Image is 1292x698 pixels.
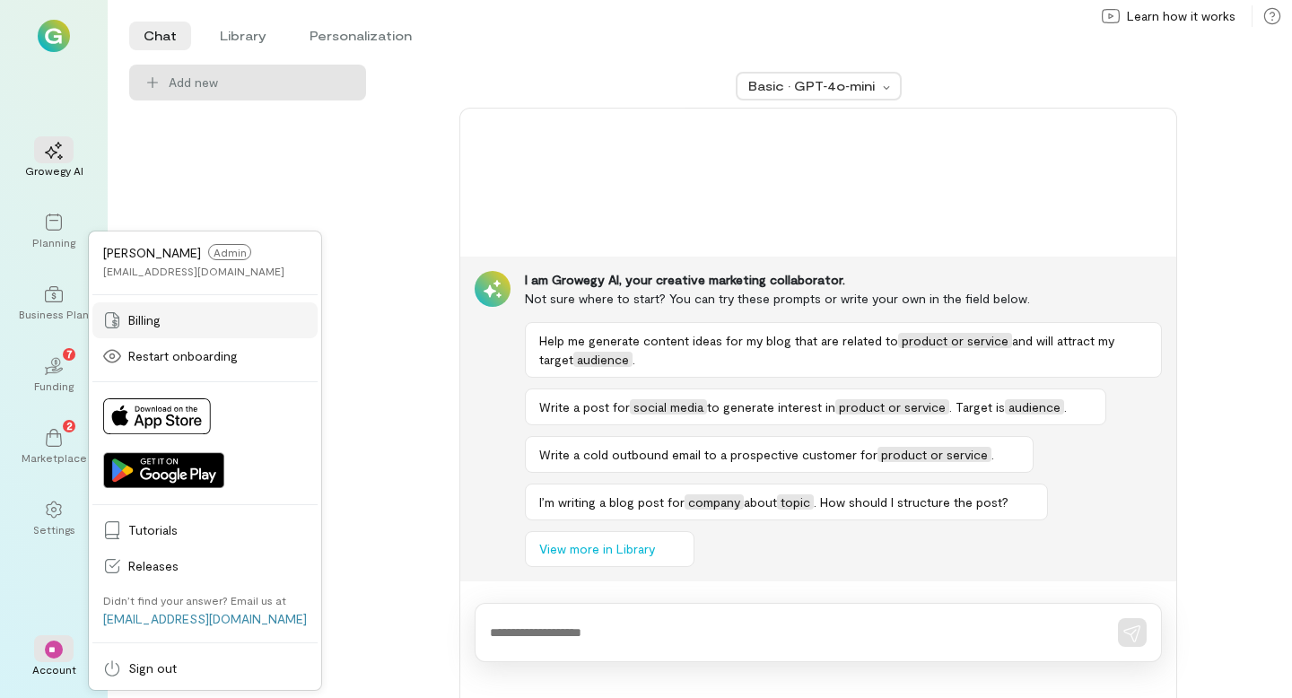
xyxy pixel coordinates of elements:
span: product or service [835,399,949,414]
span: 7 [66,345,73,362]
span: to generate interest in [707,399,835,414]
li: Personalization [295,22,426,50]
img: Get it on Google Play [103,452,224,488]
a: Restart onboarding [92,338,318,374]
span: Write a post for [539,399,630,414]
button: Help me generate content ideas for my blog that are related toproduct or serviceand will attract ... [525,322,1162,378]
span: [PERSON_NAME] [103,245,201,260]
div: Funding [34,379,74,393]
a: Billing [92,302,318,338]
span: product or service [877,447,991,462]
span: Restart onboarding [128,347,307,365]
span: company [685,494,744,510]
span: Add new [169,74,352,92]
div: I am Growegy AI, your creative marketing collaborator. [525,271,1162,289]
span: Admin [208,244,251,260]
span: Tutorials [128,521,307,539]
a: Settings [22,486,86,551]
a: Growegy AI [22,127,86,192]
div: Account [32,662,76,676]
span: . How should I structure the post? [814,494,1008,510]
a: Sign out [92,650,318,686]
span: I’m writing a blog post for [539,494,685,510]
a: Funding [22,343,86,407]
span: . [991,447,994,462]
div: Settings [33,522,75,537]
div: [EMAIL_ADDRESS][DOMAIN_NAME] [103,264,284,278]
span: audience [1005,399,1064,414]
div: Didn’t find your answer? Email us at [103,593,286,607]
span: Write a cold outbound email to a prospective customer for [539,447,877,462]
li: Chat [129,22,191,50]
div: Business Plan [19,307,89,321]
a: [EMAIL_ADDRESS][DOMAIN_NAME] [103,611,307,626]
span: topic [777,494,814,510]
span: Releases [128,557,307,575]
div: Marketplace [22,450,87,465]
span: social media [630,399,707,414]
span: Sign out [128,659,307,677]
span: Help me generate content ideas for my blog that are related to [539,333,898,348]
span: Learn how it works [1127,7,1235,25]
a: Marketplace [22,414,86,479]
div: Basic · GPT‑4o‑mini [748,77,877,95]
button: I’m writing a blog post forcompanyabouttopic. How should I structure the post? [525,484,1048,520]
button: View more in Library [525,531,694,567]
a: Planning [22,199,86,264]
span: . [633,352,635,367]
a: Tutorials [92,512,318,548]
a: Business Plan [22,271,86,336]
span: Billing [128,311,307,329]
span: product or service [898,333,1012,348]
button: Write a cold outbound email to a prospective customer forproduct or service. [525,436,1034,473]
span: View more in Library [539,540,655,558]
span: about [744,494,777,510]
span: . [1064,399,1067,414]
img: Download on App Store [103,398,211,434]
span: audience [573,352,633,367]
li: Library [205,22,281,50]
span: 2 [66,417,73,433]
button: Write a post forsocial mediato generate interest inproduct or service. Target isaudience. [525,388,1106,425]
span: . Target is [949,399,1005,414]
a: Releases [92,548,318,584]
div: Not sure where to start? You can try these prompts or write your own in the field below. [525,289,1162,308]
div: Planning [32,235,75,249]
div: Growegy AI [25,163,83,178]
